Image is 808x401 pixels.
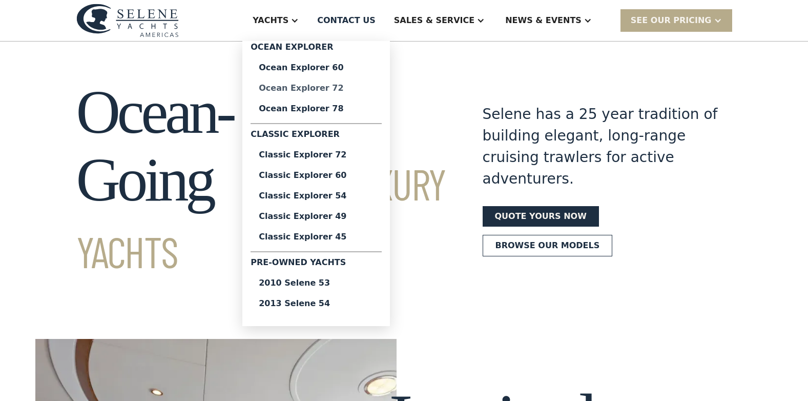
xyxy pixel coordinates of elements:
div: Ocean Explorer 72 [259,84,374,92]
a: Ocean Explorer 78 [251,98,382,119]
div: SEE Our Pricing [620,9,732,31]
div: Ocean Explorer 60 [259,64,374,72]
div: Classic Explorer 49 [259,212,374,220]
a: Classic Explorer 60 [251,165,382,186]
div: Pre-Owned Yachts [251,256,382,273]
div: Selene has a 25 year tradition of building elegant, long-range cruising trawlers for active adven... [483,104,718,190]
div: Classic Explorer 54 [259,192,374,200]
div: Contact US [317,14,376,27]
nav: Yachts [242,41,390,326]
div: Classic Explorer 60 [259,171,374,179]
div: Ocean Explorer 78 [259,105,374,113]
a: 2013 Selene 54 [251,293,382,314]
a: Classic Explorer 54 [251,186,382,206]
div: Sales & Service [394,14,474,27]
a: Quote yours now [483,206,599,227]
div: Classic Explorer 45 [259,233,374,241]
a: Classic Explorer 72 [251,145,382,165]
a: Classic Explorer 49 [251,206,382,227]
div: Yachts [253,14,288,27]
div: Classic Explorer [251,128,382,145]
a: 2010 Selene 53 [251,273,382,293]
div: 2010 Selene 53 [259,279,374,287]
a: Ocean Explorer 72 [251,78,382,98]
div: 2013 Selene 54 [259,299,374,308]
h1: Ocean-Going [76,78,446,282]
a: Browse our models [483,235,613,256]
div: SEE Our Pricing [631,14,712,27]
a: Ocean Explorer 60 [251,57,382,78]
img: logo [76,4,179,37]
div: News & EVENTS [505,14,582,27]
a: Classic Explorer 45 [251,227,382,247]
div: Ocean Explorer [251,41,382,57]
div: Classic Explorer 72 [259,151,374,159]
